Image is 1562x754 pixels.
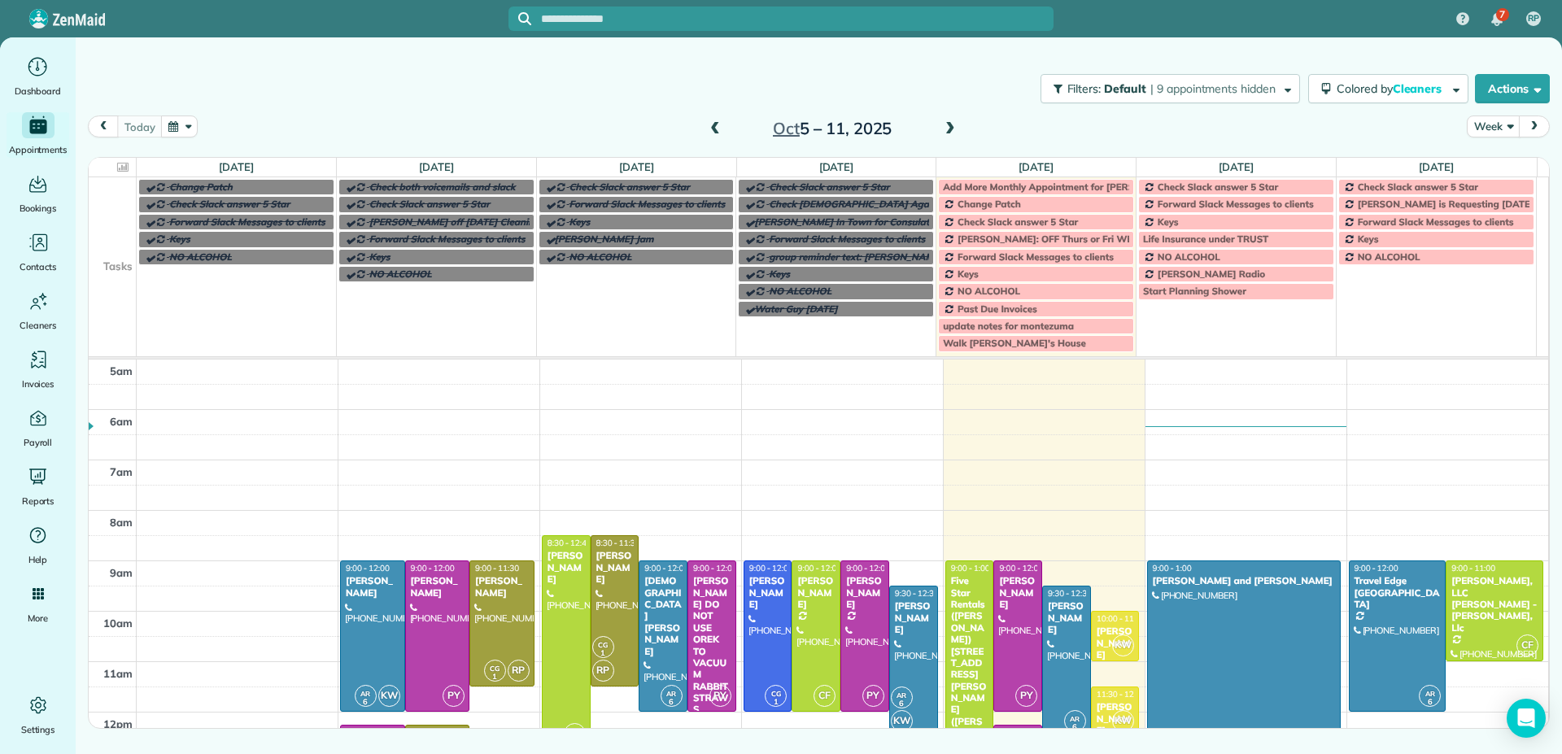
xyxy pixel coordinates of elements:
span: Oct [773,118,800,138]
span: Keys [569,216,591,228]
span: Check Slack answer 5 Star [369,198,490,210]
span: 9:00 - 12:00 [411,563,455,573]
span: 9:00 - 11:00 [1451,563,1495,573]
button: Focus search [508,12,531,25]
span: Settings [21,721,55,738]
span: NO ALCOHOL [1158,251,1220,263]
a: [DATE] [619,160,654,173]
div: [PERSON_NAME] [410,575,465,599]
span: Forward Slack Messages to clients [1158,198,1314,210]
span: CG [771,689,781,698]
a: Contacts [7,229,69,275]
span: AR [897,691,906,700]
button: Week [1467,115,1520,137]
span: KW [378,685,400,707]
svg: Focus search [518,12,531,25]
div: Travel Edge [GEOGRAPHIC_DATA] [1354,575,1442,610]
span: Check Slack answer 5 Star [769,181,889,193]
a: [DATE] [219,160,254,173]
button: today [117,115,162,137]
span: Keys [1158,216,1179,228]
span: [PERSON_NAME] In Town for Consulatation [754,216,953,228]
span: Forward Slack Messages to clients [369,233,526,245]
span: PY [1015,685,1037,707]
span: Filters: [1067,81,1102,96]
span: 9:00 - 12:00 [846,563,890,573]
span: Help [28,551,48,568]
div: [PERSON_NAME] [845,575,884,610]
span: 10am [103,617,133,630]
span: NO ALCOHOL [569,251,632,263]
span: | 9 appointments hidden [1150,81,1276,96]
div: [PERSON_NAME] [748,575,788,610]
span: Check Slack answer 5 Star [569,181,690,193]
span: [PERSON_NAME] off [DATE] Cleaning Restaurant [369,216,593,228]
button: prev [88,115,119,137]
span: RP [592,660,614,682]
a: [DATE] [1219,160,1254,173]
small: 6 [356,695,376,710]
div: [DEMOGRAPHIC_DATA][PERSON_NAME] [644,575,683,657]
span: 12pm [103,717,133,730]
a: Help [7,522,69,568]
span: CG [598,640,608,649]
div: [PERSON_NAME] DO NOT USE OREK TO VACUUM RABBIT STRAWS [692,575,731,716]
span: Keys [769,268,790,280]
span: 9:00 - 1:00 [951,563,990,573]
span: Colored by [1337,81,1447,96]
span: Bookings [20,200,57,216]
span: Cleaners [20,317,56,333]
small: 1 [485,669,505,685]
span: update notes for montezuma [943,320,1074,332]
span: NO ALCOHOL [958,285,1020,297]
span: 10:00 - 11:00 [1097,613,1145,624]
span: AR [360,689,370,698]
span: Check Slack answer 5 Star [1358,181,1478,193]
div: [PERSON_NAME] [1096,701,1135,736]
div: [PERSON_NAME] [345,575,400,599]
span: CF [564,723,586,745]
small: 1 [593,646,613,661]
button: Actions [1475,74,1550,103]
span: CF [1516,634,1538,656]
span: Invoices [22,376,55,392]
span: Start Planning Shower [1143,285,1246,297]
div: [PERSON_NAME] [796,575,836,610]
div: [PERSON_NAME] [596,550,635,585]
div: [PERSON_NAME] [1096,625,1135,660]
span: 5am [110,364,133,377]
span: Change Patch [169,181,233,193]
span: Appointments [9,142,68,158]
span: Life Insurance under TRUST [1143,233,1268,245]
a: Filters: Default | 9 appointments hidden [1032,74,1300,103]
div: Open Intercom Messenger [1507,699,1546,738]
span: CF [814,685,836,707]
small: 6 [661,695,682,710]
span: 9:30 - 12:30 [895,588,939,599]
a: Cleaners [7,288,69,333]
span: KW [1112,634,1134,656]
button: Colored byCleaners [1308,74,1468,103]
span: 9:00 - 1:00 [1153,563,1192,573]
a: Appointments [7,112,69,158]
span: PY [443,685,465,707]
span: 9:00 - 12:00 [1355,563,1398,573]
span: 11:30 - 12:30 [1097,689,1145,700]
span: Forward Slack Messages to clients [569,198,726,210]
span: 8am [110,516,133,529]
span: Contacts [20,259,56,275]
a: [DATE] [1419,160,1454,173]
span: 9:00 - 12:00 [346,563,390,573]
span: Add More Monthly Appointment for [PERSON_NAME] [943,181,1185,193]
span: 9:00 - 12:00 [644,563,688,573]
span: [PERSON_NAME] Radio [1158,268,1265,280]
span: Check Slack answer 5 Star [958,216,1078,228]
span: 7am [110,465,133,478]
span: Check both voicemails and slack [369,181,516,193]
a: [DATE] [419,160,454,173]
div: 7 unread notifications [1480,2,1514,37]
span: Forward Slack Messages to clients [769,233,925,245]
a: [DATE] [1019,160,1054,173]
button: next [1519,115,1550,137]
span: 9:00 - 12:00 [693,563,737,573]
